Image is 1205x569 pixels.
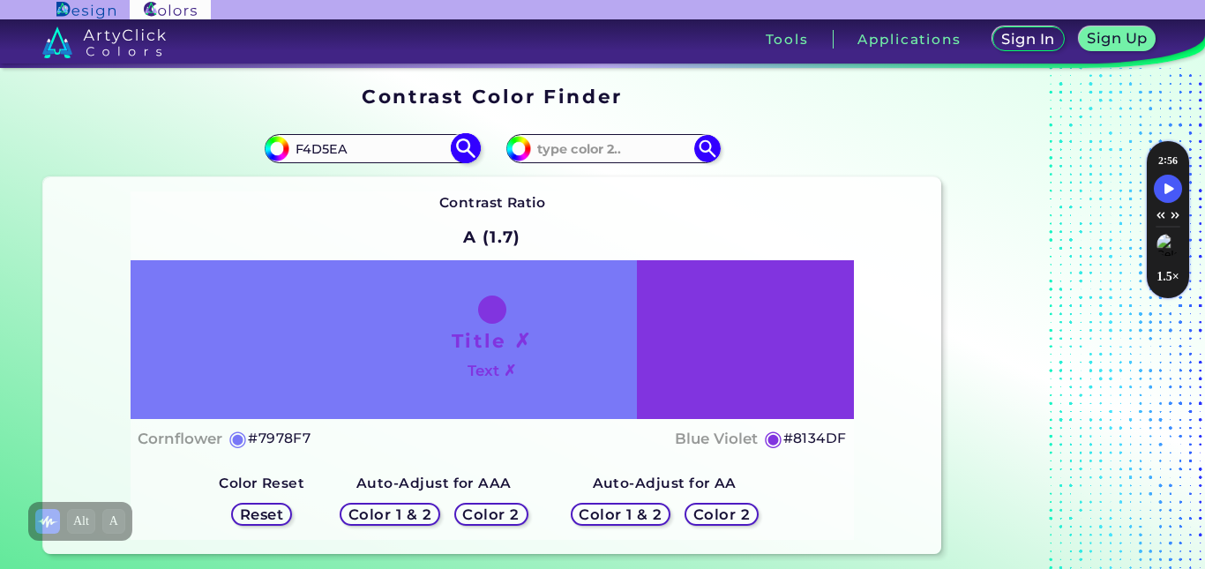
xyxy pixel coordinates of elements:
[766,33,809,46] h3: Tools
[466,507,517,520] h5: Color 2
[455,218,528,257] h2: A (1.7)
[764,428,783,449] h5: ◉
[783,427,847,450] h5: #8134DF
[1090,32,1145,45] h5: Sign Up
[138,426,222,452] h4: Cornflower
[675,426,758,452] h4: Blue Violet
[289,137,453,161] input: type color 1..
[452,327,533,354] h1: Title ✗
[531,137,695,161] input: type color 2..
[42,26,167,58] img: logo_artyclick_colors_white.svg
[56,2,116,19] img: ArtyClick Design logo
[356,475,512,491] strong: Auto-Adjust for AAA
[694,135,721,161] img: icon search
[1005,33,1052,46] h5: Sign In
[228,428,248,449] h5: ◉
[219,475,304,491] strong: Color Reset
[242,507,281,520] h5: Reset
[248,427,311,450] h5: #7978F7
[996,28,1060,50] a: Sign In
[362,83,622,109] h1: Contrast Color Finder
[593,475,737,491] strong: Auto-Adjust for AA
[583,507,658,520] h5: Color 1 & 2
[1082,28,1152,50] a: Sign Up
[857,33,961,46] h3: Applications
[439,194,546,211] strong: Contrast Ratio
[696,507,747,520] h5: Color 2
[353,507,428,520] h5: Color 1 & 2
[468,358,516,384] h4: Text ✗
[450,133,481,164] img: icon search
